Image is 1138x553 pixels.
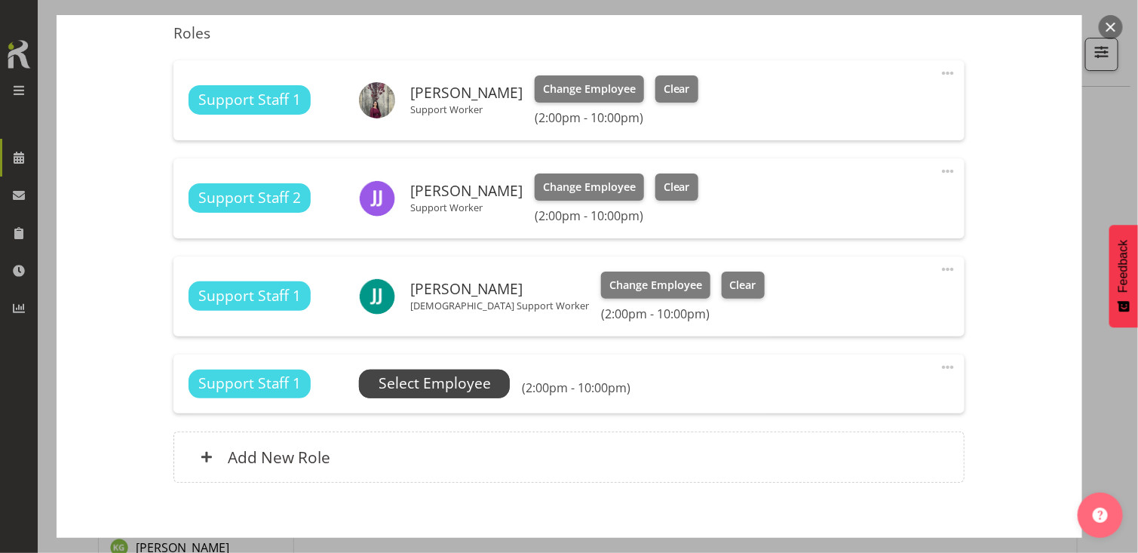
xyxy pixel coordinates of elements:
img: jasmin-jomon5984.jpg [359,180,395,217]
span: Support Staff 1 [198,285,302,307]
h6: (2:00pm - 10:00pm) [535,110,698,125]
button: Clear [722,272,765,299]
button: Change Employee [601,272,710,299]
span: Support Staff 1 [198,89,302,111]
p: Support Worker [410,103,523,115]
button: Clear [655,174,698,201]
h6: Add New Role [228,447,330,467]
h5: Roles [173,24,965,42]
span: Change Employee [609,277,702,293]
button: Change Employee [535,174,644,201]
span: Clear [664,179,690,195]
h6: [PERSON_NAME] [410,281,589,297]
img: help-xxl-2.png [1093,508,1108,523]
h6: (2:00pm - 10:00pm) [535,208,698,223]
button: Feedback - Show survey [1109,225,1138,327]
h6: [PERSON_NAME] [410,183,523,199]
span: Clear [730,277,756,293]
button: Change Employee [535,75,644,103]
button: Clear [655,75,698,103]
h6: [PERSON_NAME] [410,84,523,101]
span: Clear [664,81,690,97]
span: Change Employee [543,179,636,195]
span: Select Employee [379,373,491,395]
h6: (2:00pm - 10:00pm) [601,306,764,321]
p: Support Worker [410,201,523,214]
img: pushpaben-ginoya3b474611048e5827a0f3e8c0cce4d987.png [359,82,395,118]
span: Support Staff 1 [198,373,302,395]
span: Support Staff 2 [198,187,302,209]
p: [DEMOGRAPHIC_DATA] Support Worker [410,300,589,312]
span: Change Employee [543,81,636,97]
span: Feedback [1117,240,1130,293]
img: jakob-jakob11900.jpg [359,278,395,315]
h6: (2:00pm - 10:00pm) [522,380,630,395]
